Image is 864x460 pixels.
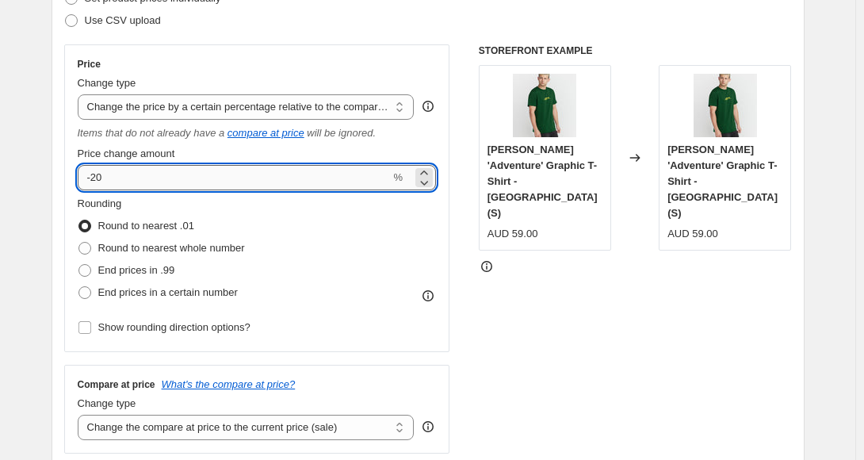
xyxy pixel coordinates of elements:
div: help [420,98,436,114]
div: AUD 59.00 [487,226,538,242]
button: compare at price [227,127,304,139]
span: Round to nearest .01 [98,220,194,232]
span: [PERSON_NAME] 'Adventure' Graphic T-Shirt - [GEOGRAPHIC_DATA] (S) [487,144,598,219]
span: Rounding [78,197,122,209]
span: Use CSV upload [85,14,161,26]
span: Change type [78,77,136,89]
span: End prices in a certain number [98,286,238,298]
h3: Price [78,58,101,71]
img: ARII-GRAPH-EDEN-001-6_80x.jpg [694,74,757,137]
span: [PERSON_NAME] 'Adventure' Graphic T-Shirt - [GEOGRAPHIC_DATA] (S) [667,144,778,219]
img: ARII-GRAPH-EDEN-001-6_80x.jpg [513,74,576,137]
span: Price change amount [78,148,175,159]
h3: Compare at price [78,378,155,391]
span: Change type [78,397,136,409]
div: help [420,419,436,435]
i: Items that do not already have a [78,127,225,139]
input: -20 [78,165,391,190]
h6: STOREFRONT EXAMPLE [479,44,792,57]
i: will be ignored. [307,127,376,139]
span: Round to nearest whole number [98,242,245,254]
button: What's the compare at price? [162,378,296,390]
div: AUD 59.00 [667,226,718,242]
span: End prices in .99 [98,264,175,276]
span: % [393,171,403,183]
span: Show rounding direction options? [98,321,250,333]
